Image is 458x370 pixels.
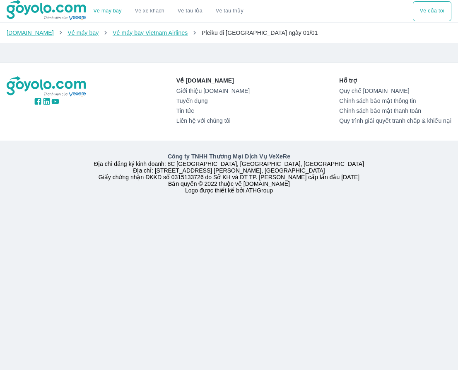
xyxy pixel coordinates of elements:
a: Quy trình giải quyết tranh chấp & khiếu nại [339,117,451,124]
a: Vé máy bay [94,8,122,14]
img: logo [7,76,87,97]
a: Giới thiệu [DOMAIN_NAME] [176,88,250,94]
a: Liên hệ với chúng tôi [176,117,250,124]
p: Về [DOMAIN_NAME] [176,76,250,85]
a: Tuyển dụng [176,97,250,104]
a: Vé tàu lửa [171,1,209,21]
a: Tin tức [176,107,250,114]
a: Chính sách bảo mật thanh toán [339,107,451,114]
a: [DOMAIN_NAME] [7,29,54,36]
button: Vé của tôi [413,1,451,21]
a: Chính sách bảo mật thông tin [339,97,451,104]
a: Vé xe khách [135,8,164,14]
span: Pleiku đi [GEOGRAPHIC_DATA] ngày 01/01 [202,29,318,36]
a: Quy chế [DOMAIN_NAME] [339,88,451,94]
a: Vé máy bay [67,29,99,36]
a: Vé máy bay Vietnam Airlines [113,29,188,36]
div: choose transportation mode [413,1,451,21]
nav: breadcrumb [7,29,451,37]
p: Công ty TNHH Thương Mại Dịch Vụ VeXeRe [7,152,451,161]
p: Hỗ trợ [339,76,451,85]
div: choose transportation mode [87,1,250,21]
button: Vé tàu thủy [209,1,250,21]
